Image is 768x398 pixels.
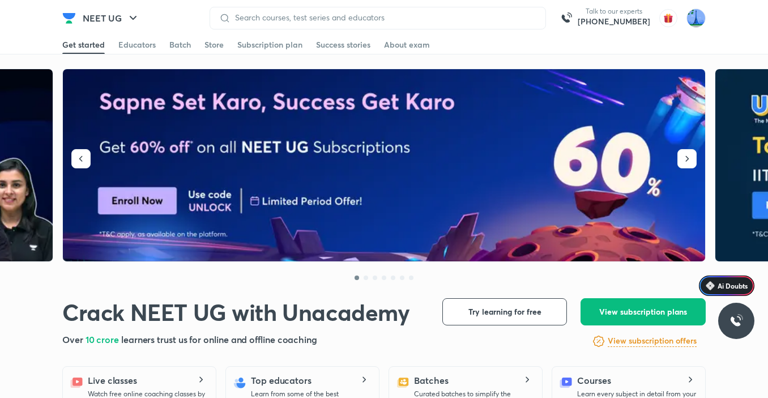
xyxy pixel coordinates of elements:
button: Try learning for free [442,298,567,325]
img: Company Logo [62,11,76,25]
a: [PHONE_NUMBER] [578,16,650,27]
a: Success stories [316,36,370,54]
div: Store [204,39,224,50]
span: learners trust us for online and offline coaching [121,333,317,345]
span: View subscription plans [599,306,687,317]
div: Batch [169,39,191,50]
a: Ai Doubts [699,276,754,296]
a: Store [204,36,224,54]
img: avatar [659,9,677,27]
button: NEET UG [76,7,147,29]
a: Subscription plan [237,36,302,54]
p: Talk to our experts [578,7,650,16]
div: Educators [118,39,156,50]
span: Over [62,333,86,345]
input: Search courses, test series and educators [231,13,536,22]
h5: Batches [414,374,448,387]
img: call-us [555,7,578,29]
button: View subscription plans [581,298,706,325]
div: Subscription plan [237,39,302,50]
img: Amna Zaina [686,9,706,28]
span: Ai Doubts [718,281,748,290]
div: Success stories [316,39,370,50]
span: 10 crore [86,333,121,345]
h6: View subscription offers [608,335,697,347]
a: Get started [62,36,105,54]
a: Batch [169,36,191,54]
img: ttu [729,314,743,328]
h1: Crack NEET UG with Unacademy [62,298,410,326]
h5: Courses [577,374,611,387]
h5: Top educators [251,374,312,387]
a: About exam [384,36,430,54]
h5: Live classes [88,374,137,387]
div: About exam [384,39,430,50]
div: Get started [62,39,105,50]
img: Icon [706,281,715,290]
a: Educators [118,36,156,54]
a: View subscription offers [608,335,697,348]
span: Try learning for free [468,306,541,317]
